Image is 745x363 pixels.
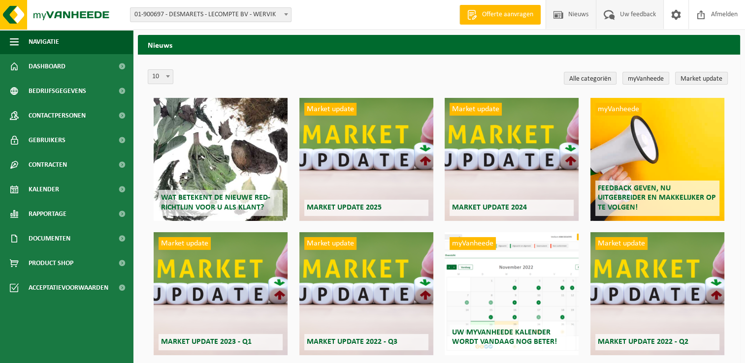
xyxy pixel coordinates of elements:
span: Uw myVanheede kalender wordt vandaag nog beter! [452,329,557,346]
span: Contactpersonen [29,103,86,128]
span: Market update [304,237,356,250]
span: Market update [159,237,211,250]
span: Bedrijfsgegevens [29,79,86,103]
span: Contracten [29,152,67,177]
span: Rapportage [29,202,66,226]
span: Dashboard [29,54,65,79]
span: Offerte aanvragen [480,10,536,20]
a: Offerte aanvragen [459,5,541,25]
span: Wat betekent de nieuwe RED-richtlijn voor u als klant? [161,194,270,211]
span: Documenten [29,226,70,251]
span: Market update [450,103,502,116]
a: Market update Market update 2023 - Q1 [154,232,288,355]
span: Gebruikers [29,128,65,152]
a: Market update Market update 2022 - Q2 [590,232,724,355]
a: myVanheede Uw myVanheede kalender wordt vandaag nog beter! [445,232,579,355]
a: myVanheede [622,72,669,85]
span: 01-900697 - DESMARETS - LECOMPTE BV - WERVIK [130,7,292,22]
span: Market update 2022 - Q3 [307,338,397,346]
span: Market update [595,237,648,250]
a: Market update Market update 2024 [445,98,579,221]
h2: Nieuws [138,35,740,54]
span: 10 [148,69,173,84]
span: Product Shop [29,251,73,275]
span: Navigatie [29,30,59,54]
span: Market update 2025 [307,204,382,212]
span: myVanheede [450,237,496,250]
a: Market update Market update 2025 [299,98,433,221]
span: Market update [304,103,356,116]
span: Feedback geven, nu uitgebreider en makkelijker op te volgen! [598,184,716,211]
span: Market update 2024 [452,204,527,212]
span: Market update 2022 - Q2 [598,338,688,346]
span: 10 [148,70,173,84]
span: Acceptatievoorwaarden [29,275,108,300]
a: Alle categoriën [564,72,616,85]
a: Wat betekent de nieuwe RED-richtlijn voor u als klant? [154,98,288,221]
span: 01-900697 - DESMARETS - LECOMPTE BV - WERVIK [130,8,291,22]
span: Market update 2023 - Q1 [161,338,252,346]
span: myVanheede [595,103,642,116]
a: Market update [675,72,728,85]
a: myVanheede Feedback geven, nu uitgebreider en makkelijker op te volgen! [590,98,724,221]
span: Kalender [29,177,59,202]
a: Market update Market update 2022 - Q3 [299,232,433,355]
